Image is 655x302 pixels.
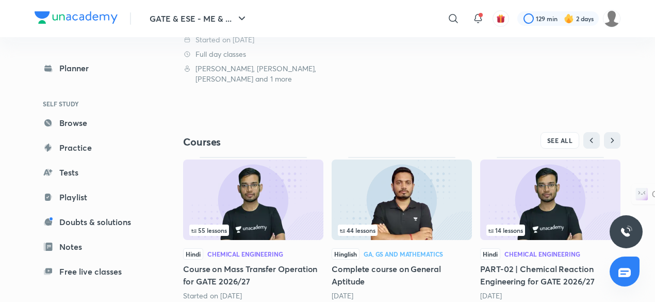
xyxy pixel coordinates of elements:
div: Full day classes [183,49,323,59]
div: infocontainer [486,225,614,236]
img: avatar [496,14,505,23]
img: ttu [620,226,632,238]
h5: Course on Mass Transfer Operation for GATE 2026/27 [183,263,323,288]
div: infocontainer [338,225,466,236]
span: Hinglish [332,248,359,260]
div: 8 days ago [332,291,472,301]
div: infosection [189,225,317,236]
h5: Complete course on General Aptitude [332,263,472,288]
a: Browse [35,113,154,133]
div: infocontainer [189,225,317,236]
img: Thumbnail [480,160,620,240]
div: Chemical Engineering [504,251,580,257]
a: Practice [35,137,154,158]
img: Thumbnail [332,160,472,240]
span: 14 lessons [488,227,523,233]
a: Notes [35,236,154,257]
img: Thumbnail [183,160,323,240]
a: Playlist [35,187,154,208]
button: GATE & ESE - ME & ... [143,8,254,29]
div: Course on Mass Transfer Operation for GATE 2026/27 [183,157,323,300]
h5: PART-02 | Chemical Reaction Engineering for GATE 2026/27 [480,263,620,288]
div: Chemical Engineering [207,251,283,257]
span: 44 lessons [340,227,375,233]
div: left [189,225,317,236]
img: yash Singh [603,10,620,27]
img: Company Logo [35,11,118,24]
div: left [338,225,466,236]
a: Tests [35,162,154,183]
div: Started on Jul 24 [183,291,323,301]
div: Started on 7 Mar 2025 [183,35,323,45]
a: Planner [35,58,154,78]
div: infosection [486,225,614,236]
h4: Courses [183,135,402,149]
div: infosection [338,225,466,236]
div: 9 days ago [480,291,620,301]
span: Hindi [480,248,500,260]
div: Complete course on General Aptitude [332,157,472,300]
button: SEE ALL [541,132,580,149]
div: GA, GS and Mathematics [364,251,443,257]
button: avatar [493,10,509,27]
span: SEE ALL [547,137,573,144]
a: Doubts & solutions [35,212,154,232]
img: streak [564,13,574,24]
span: 55 lessons [191,227,227,233]
div: left [486,225,614,236]
div: PART-02 | Chemical Reaction Engineering for GATE 2026/27 [480,157,620,300]
a: Company Logo [35,11,118,26]
a: Free live classes [35,261,154,282]
span: Hindi [183,248,203,260]
div: Devendra Poonia, Ankur Bansal, Aman Raj and 1 more [183,63,323,84]
h6: SELF STUDY [35,95,154,113]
